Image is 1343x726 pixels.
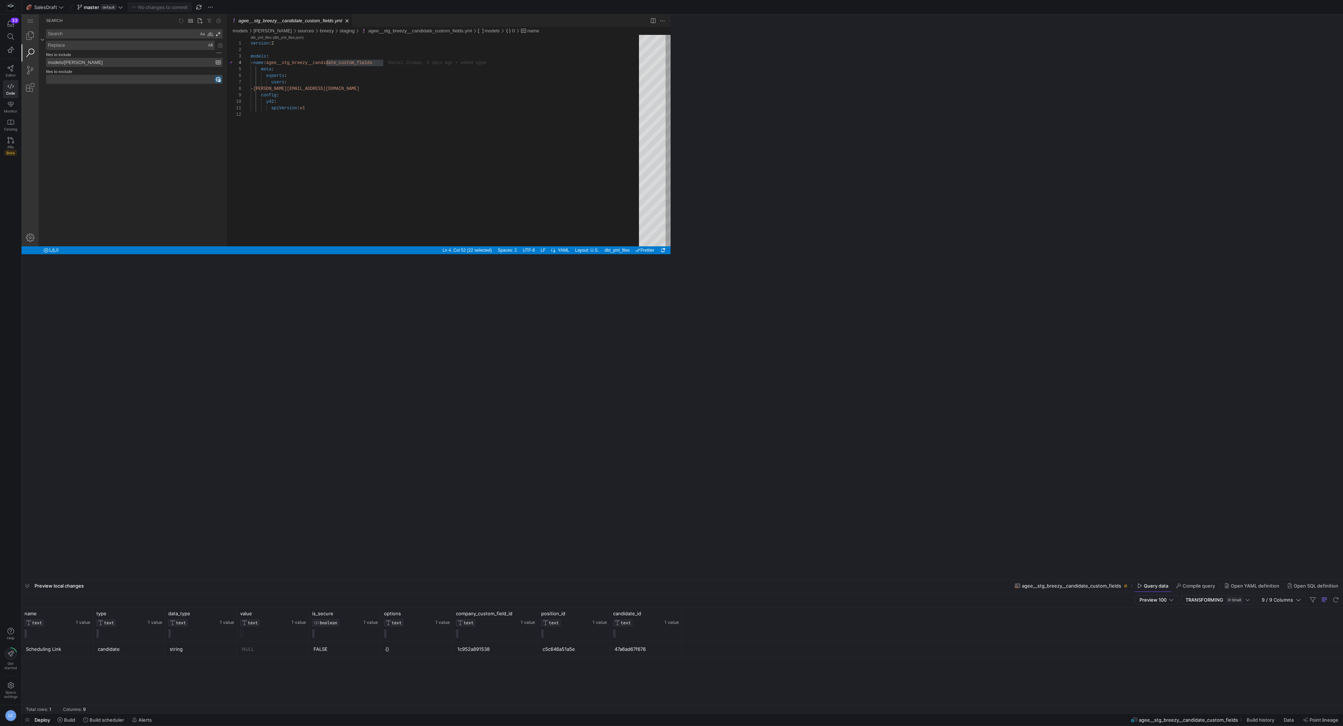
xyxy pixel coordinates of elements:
span: X-Small [1226,597,1243,603]
span: models [229,40,245,45]
span: [PERSON_NAME][EMAIL_ADDRESS][DOMAIN_NAME] [232,72,338,77]
span: Preview local changes [35,583,84,589]
div: 12 [212,97,220,104]
span: apiVersion [250,91,276,96]
span: TEXT [176,620,186,625]
img: https://storage.googleapis.com/y42-prod-data-exchange/images/Yf2Qvegn13xqq0DljGMI0l8d5Zqtiw36EXr8... [7,4,14,11]
span: 1 value [76,620,90,625]
a: Notifications [637,232,645,240]
div: /models [211,13,226,20]
button: 9 / 9 Columns [1257,595,1306,604]
span: 🏈 [26,5,31,10]
div: Empty Search [17,74,205,232]
span: TEXT [392,620,402,625]
span: Deploy [35,717,50,723]
a: models [211,14,226,19]
span: : [263,65,265,70]
a: agee__stg_breezy__candidate_custom_fields.yml [217,4,320,9]
a: [PERSON_NAME] [232,14,270,19]
div: Use Regular Expression (⌥⌘R) [193,16,200,23]
span: Alerts [138,717,152,723]
div: Notifications [636,232,647,240]
button: Alerts [129,714,155,726]
button: Help [3,625,18,643]
div: LF [516,232,527,240]
a: Editor Language Status: Formatting, There are multiple formatters for 'YAML' files. One of them s... [528,232,535,240]
a: Monitor [3,98,18,116]
a: PRsBeta [3,134,18,159]
a: Split Editor Right (⌘\) [⌥] Split Editor Down [627,3,635,10]
input: files to include [25,44,194,52]
div: dbt_yml_files, Select JSON Schema [580,232,611,240]
div: 8 [212,71,220,78]
li: Replace All (Submit Search to Enable) [195,27,202,35]
div: /models/agee/sources/breezy [298,13,312,20]
span: 1 value [435,620,450,625]
span: SalesDraft [34,4,57,10]
div: Errors: 1 [19,232,40,240]
span: TEXT [621,620,631,625]
div: /models/agee/sources/breezy/staging [318,13,333,20]
a: Open New Search Editor [174,3,182,10]
div: 7 [212,65,220,71]
div: 1 [49,707,51,712]
span: PRs [8,145,14,149]
span: Point lineage [1310,717,1338,723]
span: 1 value [521,620,535,625]
div: Toggle Search Details [193,36,202,41]
div: /models/agee [232,13,270,20]
span: experts [245,59,262,64]
span: TEXT [248,620,258,625]
span: 1 value [148,620,162,625]
button: masterdefault [76,3,125,12]
textarea: Replace: Type replace term and press Enter to preview [25,27,193,35]
span: Beta [5,150,17,156]
li: Close (⌘W) [322,3,329,10]
span: : [247,27,250,32]
span: : [263,59,265,64]
a: Spacesettings [3,679,18,702]
div: FALSE [314,642,377,656]
button: Build history [1243,714,1279,726]
div: Ln 4, Col 52 (22 selected) [418,232,473,240]
a: staging [318,14,333,19]
span: 1 value [220,620,234,625]
span: Editor [6,73,16,77]
span: Build history [1247,717,1274,723]
a: breezy [298,14,312,19]
button: Open SQL definition [1284,580,1342,592]
div: 5 [212,52,220,58]
div: 3 [212,39,220,45]
li: Collapse All [193,3,201,10]
div: candidate [98,642,161,656]
a: Clear Search Results [165,3,173,10]
a: Code [3,80,18,98]
a: agee__stg_breezy__candidate_custom_fields.yml [347,14,450,19]
h4: files to exclude [24,52,201,60]
div: 0 (module) [491,13,493,20]
span: name [232,46,242,51]
span: meta [239,52,250,58]
span: Open SQL definition [1294,583,1338,589]
button: Open YAML definition [1221,580,1283,592]
a: Layout: U.S. [552,232,579,240]
span: Query data [1144,583,1168,589]
span: value [240,611,252,616]
button: Point lineage [1300,714,1342,726]
a: Refresh [156,3,164,10]
span: - [229,46,232,51]
a: Errors: 1 [20,232,38,240]
span: position_id [541,611,565,616]
div: c5c646a51a5e [543,642,606,656]
span: : [250,52,252,58]
span: Catalog [4,127,17,131]
div: 47a6ad67f676 [615,642,678,656]
div: name (string) [506,13,518,20]
textarea: Search: Type Search Term and press Enter to search [25,15,177,24]
div: Match Case (⌥⌘C) [177,16,184,23]
div: agee__stg_breezy__candidate_custom_fields.yml, preview [205,20,649,232]
a: Catalog [3,116,18,134]
span: is_secure [312,611,333,616]
span: 1 value [292,620,306,625]
div: Match Whole Word (⌥⌘W) [185,16,192,23]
